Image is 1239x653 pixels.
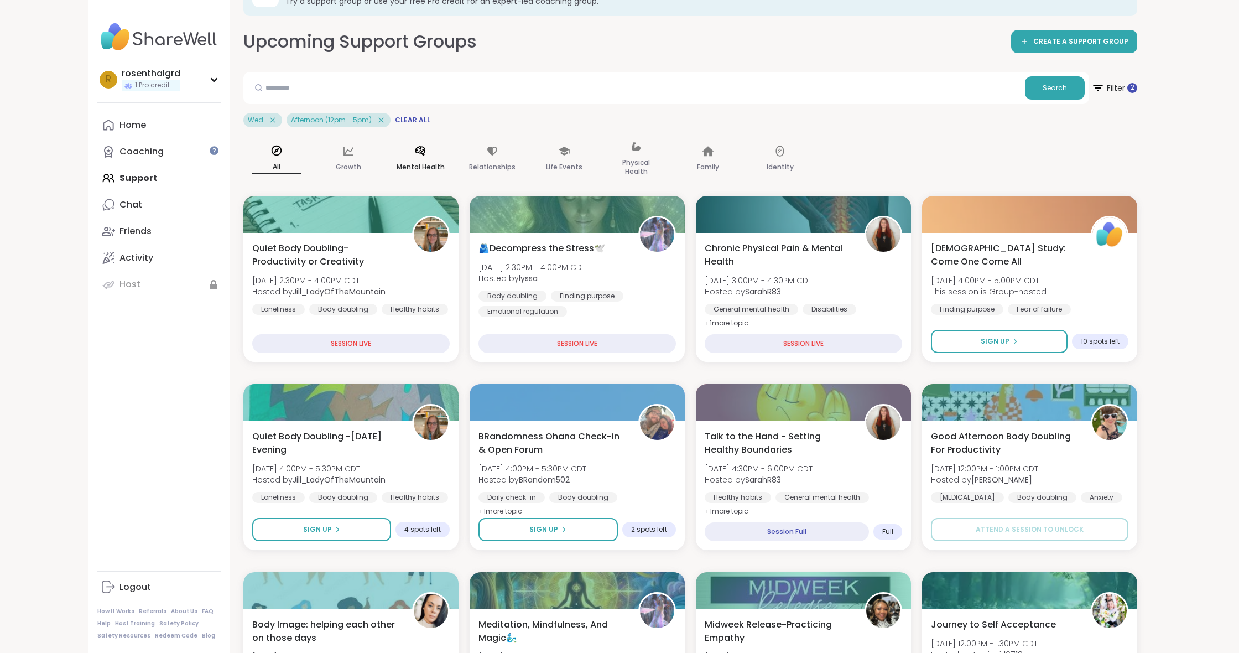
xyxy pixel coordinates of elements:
img: lyssa [640,217,674,252]
img: KindLiz [414,594,448,628]
span: Chronic Physical Pain & Mental Health [705,242,852,268]
iframe: Spotlight [210,146,218,155]
div: SESSION LIVE [252,334,450,353]
span: Meditation, Mindfulness, And Magic🧞‍♂️ [478,618,626,645]
button: Filter 2 [1091,72,1137,104]
p: Mental Health [397,160,445,174]
div: Chat [119,199,142,211]
div: Coaching [119,146,164,158]
span: [DATE] 4:30PM - 6:00PM CDT [705,463,813,474]
a: Redeem Code [155,632,197,640]
span: Hosted by [252,474,386,485]
img: Shawnti [866,594,900,628]
p: Family [697,160,719,174]
div: Logout [119,581,151,593]
img: Jessiegirl0719 [1092,594,1127,628]
div: Healthy habits [705,492,771,503]
div: Fear of failure [1008,304,1071,315]
p: All [252,160,301,174]
a: Host [97,271,221,298]
span: [DATE] 12:00PM - 1:30PM CDT [931,638,1038,649]
span: Talk to the Hand - Setting Healthy Boundaries [705,430,852,457]
span: Sign Up [303,525,332,535]
span: Hosted by [252,286,386,297]
span: Hosted by [478,273,586,284]
b: [PERSON_NAME] [971,474,1032,485]
div: Healthy habits [382,304,448,315]
a: Chat [97,191,221,218]
b: SarahR83 [745,286,781,297]
div: Friends [119,225,152,237]
span: Sign Up [529,525,558,535]
span: Hosted by [705,286,812,297]
a: Blog [202,632,215,640]
span: 10 spots left [1081,337,1120,346]
span: Quiet Body Doubling- Productivity or Creativity [252,242,400,268]
button: Sign Up [252,518,391,541]
img: ShareWell [1092,217,1127,252]
span: Search [1043,83,1067,93]
div: Anxiety [1081,492,1122,503]
img: SarahR83 [866,217,900,252]
span: Wed [248,116,263,125]
div: rosenthalgrd [122,68,180,80]
span: [DATE] 3:00PM - 4:30PM CDT [705,275,812,286]
span: Afternoon (12pm - 5pm) [291,116,372,125]
span: [DATE] 2:30PM - 4:00PM CDT [478,262,586,273]
a: Coaching [97,138,221,165]
b: BRandom502 [519,474,570,485]
a: Help [97,620,111,628]
span: [DATE] 4:00PM - 5:30PM CDT [478,463,586,474]
b: Jill_LadyOfTheMountain [293,286,386,297]
div: Body doubling [309,492,377,503]
span: Hosted by [478,474,586,485]
span: Midweek Release-Practicing Empathy [705,618,852,645]
span: Full [882,527,893,536]
div: Finding purpose [931,304,1003,315]
a: About Us [171,608,197,615]
a: FAQ [202,608,214,615]
span: Hosted by [931,474,1038,485]
span: r [106,72,111,87]
p: Physical Health [612,156,660,178]
div: [MEDICAL_DATA] [931,492,1004,503]
h2: Upcoming Support Groups [243,29,477,54]
button: Attend a session to unlock [931,518,1128,541]
a: How It Works [97,608,134,615]
span: 🫂Decompress the Stress🕊️ [478,242,605,255]
div: Loneliness [252,492,305,503]
img: ShareWell Nav Logo [97,18,221,56]
b: Jill_LadyOfTheMountain [293,474,386,485]
img: Adrienne_QueenOfTheDawn [1092,406,1127,440]
div: Host [119,278,140,291]
div: SESSION LIVE [705,334,902,353]
button: Sign Up [478,518,618,541]
span: Good Afternoon Body Doubling For Productivity [931,430,1079,457]
div: Finding purpose [551,291,623,302]
a: Logout [97,574,221,600]
p: Relationships [469,160,516,174]
span: This session is Group-hosted [931,286,1047,297]
span: Hosted by [705,474,813,485]
div: Body doubling [549,492,617,503]
div: Healthy habits [382,492,448,503]
div: Session Full [705,522,869,541]
div: Activity [119,252,153,264]
a: Referrals [139,608,166,615]
span: 2 spots left [631,525,667,534]
span: Filter [1091,75,1137,101]
img: Jill_LadyOfTheMountain [414,217,448,252]
button: Sign Up [931,330,1068,353]
img: BRandom502 [640,406,674,440]
div: Daily check-in [478,492,545,503]
span: CREATE A SUPPORT GROUP [1033,37,1128,46]
span: [DATE] 4:00PM - 5:00PM CDT [931,275,1047,286]
p: Identity [767,160,794,174]
img: Jill_LadyOfTheMountain [414,406,448,440]
a: Activity [97,245,221,271]
span: [DEMOGRAPHIC_DATA] Study: Come One Come All [931,242,1079,268]
span: [DATE] 12:00PM - 1:00PM CDT [931,463,1038,474]
button: Search [1025,76,1085,100]
div: General mental health [775,492,869,503]
span: Journey to Self Acceptance [931,618,1056,631]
